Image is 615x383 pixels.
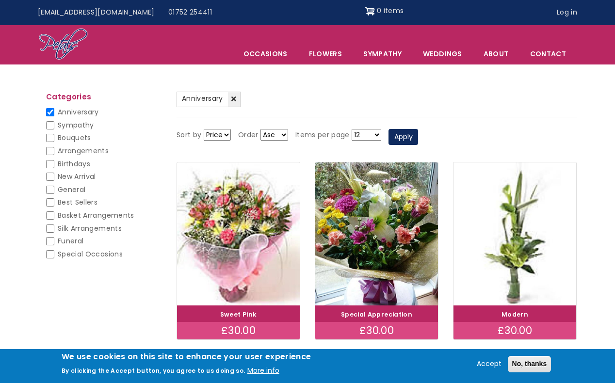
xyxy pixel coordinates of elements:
[315,322,438,339] div: £30.00
[365,3,375,19] img: Shopping cart
[58,197,97,207] span: Best Sellers
[58,146,109,156] span: Arrangements
[377,6,404,16] span: 0 items
[58,159,90,169] span: Birthdays
[177,129,201,141] label: Sort by
[58,133,91,143] span: Bouquets
[177,92,241,107] a: Anniversary
[299,44,352,64] a: Flowers
[247,365,279,377] button: More info
[238,129,259,141] label: Order
[58,223,122,233] span: Silk Arrangements
[508,356,551,372] button: No, thanks
[353,44,412,64] a: Sympathy
[473,44,519,64] a: About
[38,28,88,62] img: Home
[295,129,350,141] label: Items per page
[502,310,528,319] a: Modern
[453,322,576,339] div: £30.00
[62,367,245,375] p: By clicking the Accept button, you agree to us doing so.
[233,44,298,64] span: Occasions
[58,120,94,130] span: Sympathy
[162,3,219,22] a: 01752 254411
[58,249,123,259] span: Special Occasions
[58,172,96,181] span: New Arrival
[58,107,99,117] span: Anniversary
[453,162,576,305] img: Modern
[62,351,311,362] h2: We use cookies on this site to enhance your user experience
[520,44,576,64] a: Contact
[58,210,134,220] span: Basket Arrangements
[182,94,223,103] span: Anniversary
[220,310,257,319] a: Sweet Pink
[177,322,300,339] div: £30.00
[473,358,505,370] button: Accept
[315,162,438,305] img: Special Appreciation
[31,3,162,22] a: [EMAIL_ADDRESS][DOMAIN_NAME]
[341,310,412,319] a: Special Appreciation
[58,236,83,246] span: Funeral
[365,3,404,19] a: Shopping cart 0 items
[550,3,584,22] a: Log in
[413,44,472,64] span: Weddings
[58,185,85,194] span: General
[388,129,418,145] button: Apply
[46,93,154,104] h2: Categories
[177,162,300,305] img: Sweet Pink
